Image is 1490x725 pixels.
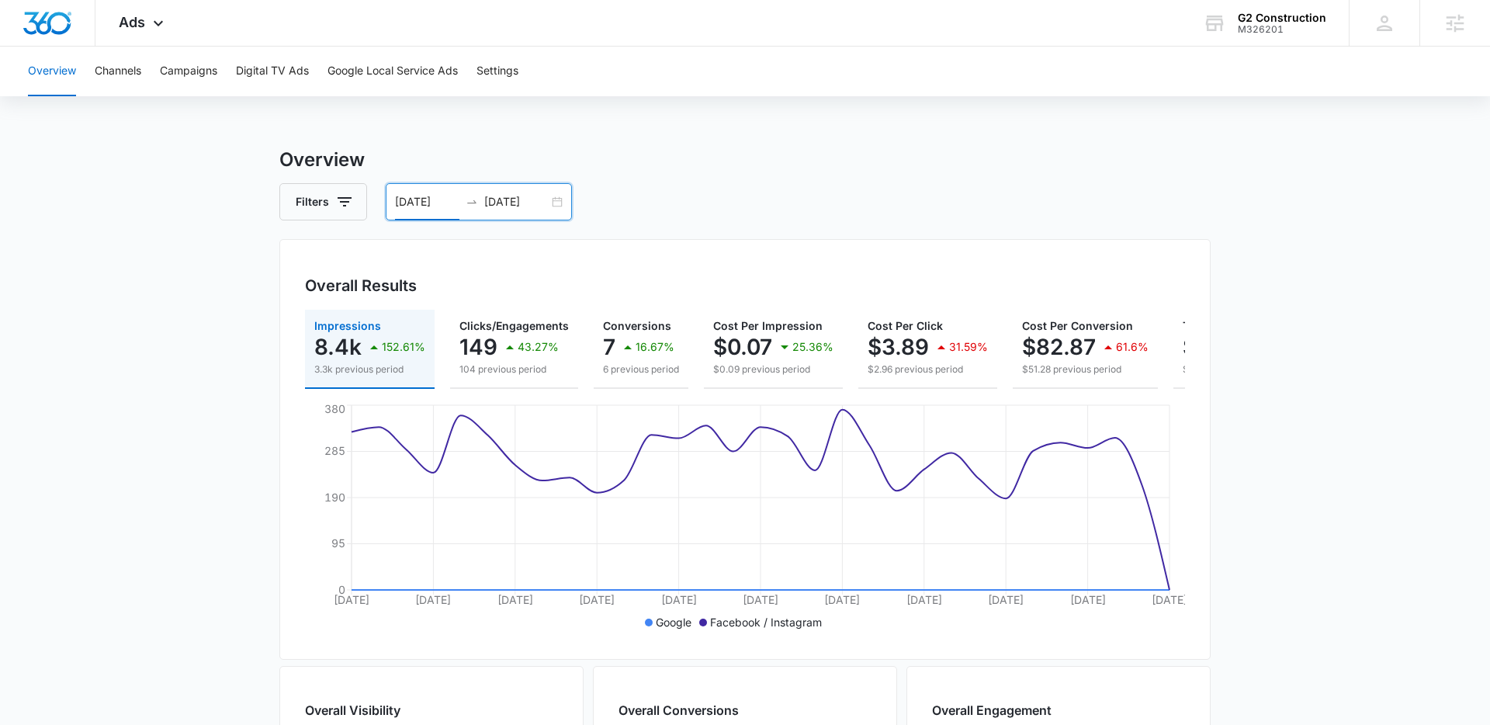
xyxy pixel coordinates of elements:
[949,342,988,352] p: 31.59%
[459,319,569,332] span: Clicks/Engagements
[1238,12,1326,24] div: account name
[603,335,615,359] p: 7
[1183,335,1271,359] p: $580.08
[395,193,459,210] input: Start date
[932,701,1052,720] h2: Overall Engagement
[1022,362,1149,376] p: $51.28 previous period
[497,593,533,606] tspan: [DATE]
[28,47,76,96] button: Overview
[619,701,739,720] h2: Overall Conversions
[331,536,345,550] tspan: 95
[382,342,425,352] p: 152.61%
[466,196,478,208] span: swap-right
[95,47,141,96] button: Channels
[279,183,367,220] button: Filters
[603,319,671,332] span: Conversions
[314,335,362,359] p: 8.4k
[713,319,823,332] span: Cost Per Impression
[466,196,478,208] span: to
[119,14,145,30] span: Ads
[459,362,569,376] p: 104 previous period
[484,193,549,210] input: End date
[1183,319,1246,332] span: Total Spend
[338,583,345,596] tspan: 0
[656,614,691,630] p: Google
[236,47,309,96] button: Digital TV Ads
[713,362,833,376] p: $0.09 previous period
[868,335,929,359] p: $3.89
[324,444,345,457] tspan: 285
[1238,24,1326,35] div: account id
[824,593,860,606] tspan: [DATE]
[305,701,436,720] h2: Overall Visibility
[868,362,988,376] p: $2.96 previous period
[1183,362,1332,376] p: $307.68 previous period
[279,146,1211,174] h3: Overview
[713,335,772,359] p: $0.07
[1022,335,1096,359] p: $82.87
[459,335,497,359] p: 149
[743,593,778,606] tspan: [DATE]
[1152,593,1187,606] tspan: [DATE]
[314,362,425,376] p: 3.3k previous period
[518,342,559,352] p: 43.27%
[988,593,1024,606] tspan: [DATE]
[661,593,697,606] tspan: [DATE]
[868,319,943,332] span: Cost Per Click
[314,319,381,332] span: Impressions
[1070,593,1106,606] tspan: [DATE]
[710,614,822,630] p: Facebook / Instagram
[476,47,518,96] button: Settings
[415,593,451,606] tspan: [DATE]
[324,491,345,504] tspan: 190
[792,342,833,352] p: 25.36%
[636,342,674,352] p: 16.67%
[305,274,417,297] h3: Overall Results
[324,402,345,415] tspan: 380
[579,593,615,606] tspan: [DATE]
[1116,342,1149,352] p: 61.6%
[1022,319,1133,332] span: Cost Per Conversion
[906,593,942,606] tspan: [DATE]
[603,362,679,376] p: 6 previous period
[160,47,217,96] button: Campaigns
[334,593,369,606] tspan: [DATE]
[327,47,458,96] button: Google Local Service Ads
